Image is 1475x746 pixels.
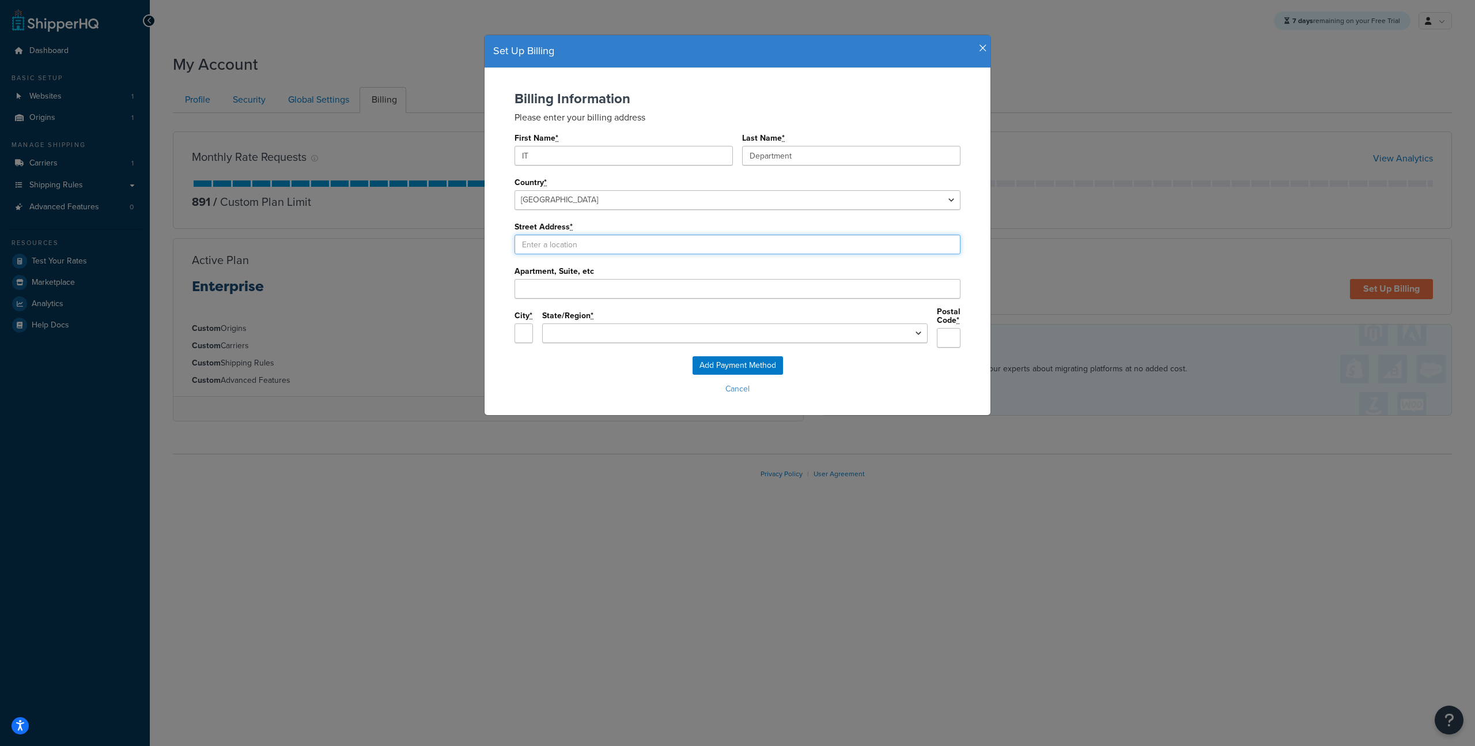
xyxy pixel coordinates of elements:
[956,314,959,326] abbr: required
[493,44,982,59] h4: Set Up Billing
[515,311,533,321] label: City
[515,235,960,254] input: Enter a location
[555,132,558,144] abbr: required
[496,380,979,398] button: Cancel
[591,310,593,322] abbr: required
[693,356,783,375] input: Add Payment Method
[782,132,785,144] abbr: required
[515,91,960,106] h2: Billing Information
[742,134,785,143] label: Last Name
[530,310,532,322] abbr: required
[542,311,594,321] label: State/Region
[515,111,960,124] p: Please enter your billing address
[515,223,573,232] label: Street Address
[515,178,547,187] label: Country
[544,176,547,189] abbr: required
[937,307,960,325] label: Postal Code
[515,267,594,276] label: Apartment, Suite, etc
[515,134,559,143] label: First Name
[570,221,573,233] abbr: required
